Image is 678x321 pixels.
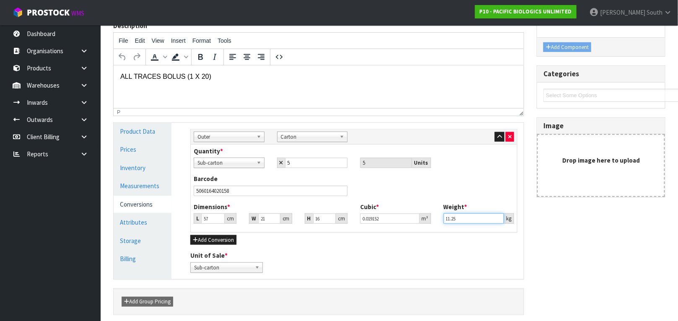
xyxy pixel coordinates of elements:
[281,213,292,224] div: cm
[171,37,186,44] span: Insert
[194,147,223,155] label: Quantity
[190,235,236,245] button: Add Conversion
[190,251,228,260] label: Unit of Sale
[444,213,504,224] input: Weight
[647,8,662,16] span: South
[193,50,208,64] button: Bold
[194,174,218,183] label: Barcode
[169,50,190,64] div: Background color
[27,7,70,18] span: ProStock
[114,196,171,213] a: Conversions
[420,213,431,224] div: m³
[307,215,311,222] strong: H
[225,213,236,224] div: cm
[201,213,225,224] input: Length
[115,50,130,64] button: Undo
[13,7,23,18] img: cube-alt.png
[114,177,171,194] a: Measurements
[480,8,572,15] strong: P10 - PACIFIC BIOLOGICS UNLIMITED
[543,42,591,52] button: Add Component
[114,159,171,176] a: Inventory
[258,213,280,224] input: Width
[600,8,645,16] span: [PERSON_NAME]
[135,37,145,44] span: Edit
[285,158,348,168] input: Child Qty
[444,202,468,211] label: Weight
[254,50,268,64] button: Align right
[543,70,659,78] h3: Categories
[360,202,379,211] label: Cubic
[414,159,429,166] strong: Units
[504,213,514,224] div: kg
[119,37,128,44] span: File
[197,132,253,142] span: Outer
[272,50,286,64] button: Source code
[208,50,222,64] button: Italic
[114,65,524,108] iframe: Rich Text Area. Press ALT-0 for help.
[562,156,640,164] strong: Drop image here to upload
[543,122,659,130] h3: Image
[114,214,171,231] a: Attributes
[252,215,256,222] strong: W
[194,186,348,196] input: Barcode
[114,141,171,158] a: Prices
[117,109,120,115] div: p
[360,158,412,168] input: Unit Qty
[226,50,240,64] button: Align left
[148,50,169,64] div: Text color
[360,213,420,224] input: Cubic
[113,21,147,30] label: Description
[114,250,171,267] a: Billing
[71,9,84,17] small: WMS
[194,263,252,273] span: Sub-carton
[218,37,231,44] span: Tools
[130,50,144,64] button: Redo
[114,123,171,140] a: Product Data
[194,202,230,211] label: Dimensions
[517,109,524,116] div: Resize
[281,132,337,142] span: Carton
[240,50,254,64] button: Align center
[192,37,211,44] span: Format
[313,213,336,224] input: Height
[122,297,173,307] button: Add Group Pricing
[114,232,171,249] a: Storage
[197,158,253,168] span: Sub-carton
[336,213,348,224] div: cm
[475,5,577,18] a: P10 - PACIFIC BIOLOGICS UNLIMITED
[152,37,164,44] span: View
[196,215,199,222] strong: L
